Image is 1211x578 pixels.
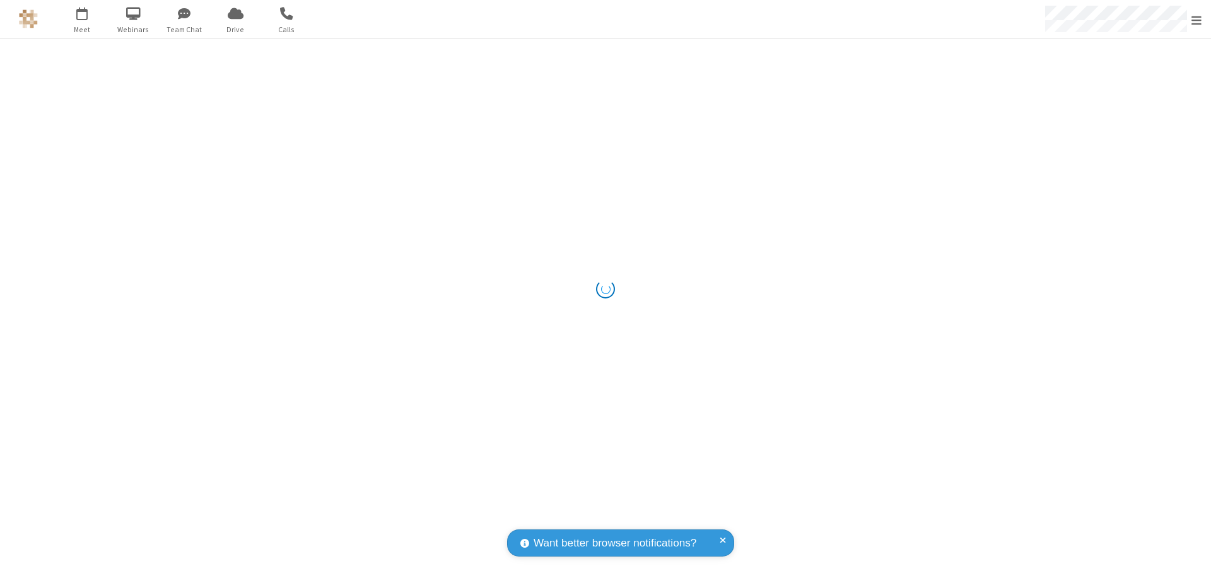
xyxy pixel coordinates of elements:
[534,535,696,551] span: Want better browser notifications?
[59,24,106,35] span: Meet
[263,24,310,35] span: Calls
[19,9,38,28] img: QA Selenium DO NOT DELETE OR CHANGE
[161,24,208,35] span: Team Chat
[110,24,157,35] span: Webinars
[212,24,259,35] span: Drive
